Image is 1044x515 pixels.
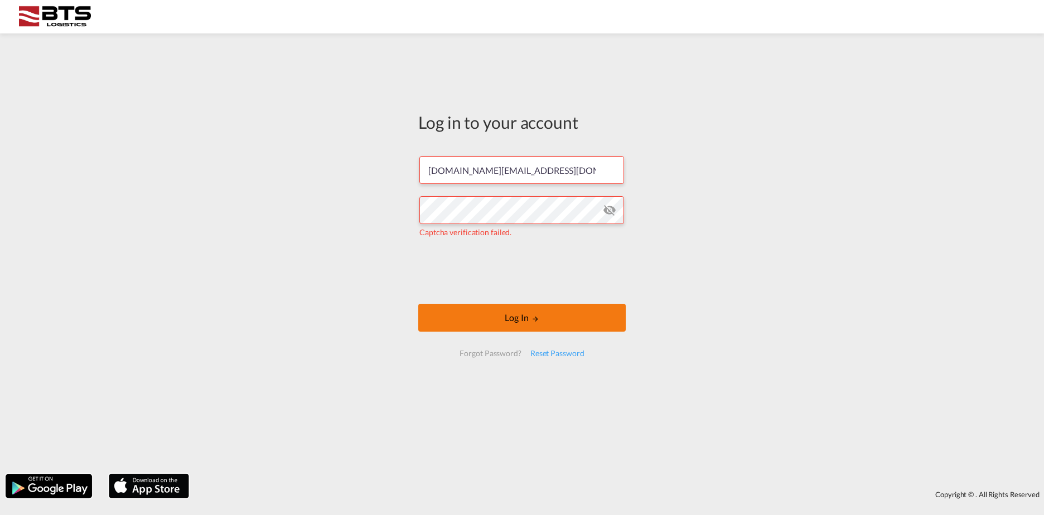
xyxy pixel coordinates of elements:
img: cdcc71d0be7811ed9adfbf939d2aa0e8.png [17,4,92,30]
md-icon: icon-eye-off [603,203,616,217]
div: Reset Password [526,343,589,363]
span: Captcha verification failed. [419,227,511,237]
div: Forgot Password? [455,343,525,363]
img: apple.png [108,473,190,499]
div: Copyright © . All Rights Reserved [195,485,1044,504]
div: Log in to your account [418,110,626,134]
input: Enter email/phone number [419,156,624,184]
iframe: reCAPTCHA [437,249,607,293]
img: google.png [4,473,93,499]
button: LOGIN [418,304,626,332]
